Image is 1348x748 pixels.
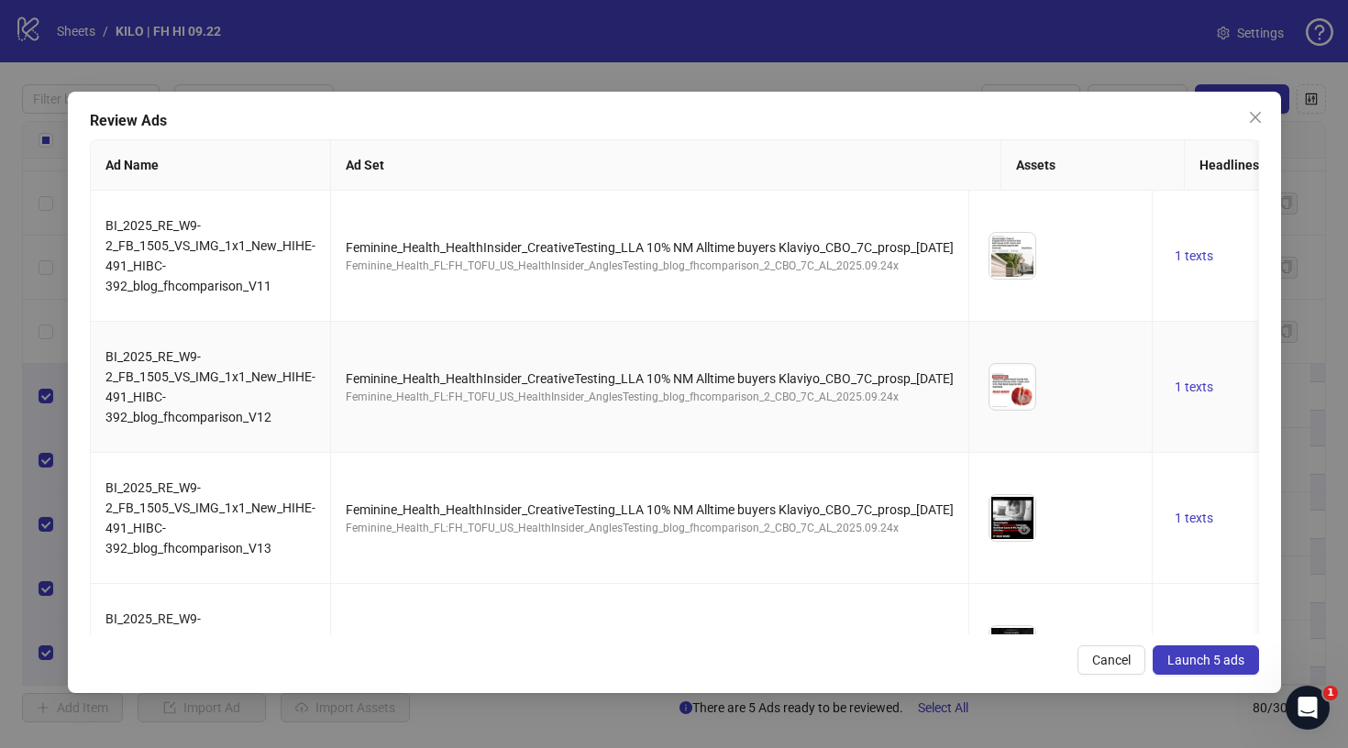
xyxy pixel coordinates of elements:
[105,218,315,293] span: BI_2025_RE_W9-2_FB_1505_VS_IMG_1x1_New_HIHE-491_HIBC-392_blog_fhcomparison_V11
[989,495,1035,541] img: Asset 1
[346,520,954,537] div: Feminine_Health_FL:FH_TOFU_US_HealthInsider_AnglesTesting_blog_fhcomparison_2_CBO_7C_AL_2025.09.24x
[1018,261,1031,274] span: eye
[989,626,1035,672] img: Asset 1
[1167,653,1244,667] span: Launch 5 ads
[346,500,954,520] div: Feminine_Health_HealthInsider_CreativeTesting_LLA 10% NM Alltime buyers Klaviyo_CBO_7C_prosp_[DATE]
[1175,511,1213,525] span: 1 texts
[346,368,954,389] div: Feminine_Health_HealthInsider_CreativeTesting_LLA 10% NM Alltime buyers Klaviyo_CBO_7C_prosp_[DATE]
[989,364,1035,410] img: Asset 1
[1167,507,1221,529] button: 1 texts
[1167,245,1221,267] button: 1 texts
[346,389,954,406] div: Feminine_Health_FL:FH_TOFU_US_HealthInsider_AnglesTesting_blog_fhcomparison_2_CBO_7C_AL_2025.09.24x
[90,110,1259,132] div: Review Ads
[1323,686,1338,700] span: 1
[105,480,315,555] span: BI_2025_RE_W9-2_FB_1505_VS_IMG_1x1_New_HIHE-491_HIBC-392_blog_fhcomparison_V13
[1248,110,1263,125] span: close
[105,349,315,424] span: BI_2025_RE_W9-2_FB_1505_VS_IMG_1x1_New_HIHE-491_HIBC-392_blog_fhcomparison_V12
[1013,388,1035,410] button: Preview
[1018,523,1031,536] span: eye
[1000,140,1184,191] th: Assets
[1241,103,1270,132] button: Close
[1153,645,1259,675] button: Launch 5 ads
[1175,248,1213,263] span: 1 texts
[1013,519,1035,541] button: Preview
[1167,376,1221,398] button: 1 texts
[105,611,315,687] span: BI_2025_RE_W9-2_FB_1505_VS_IMG_1x1_New_HIHE-491_HIBC-392_blog_fhcomparison_V14
[989,233,1035,279] img: Asset 1
[1013,257,1035,279] button: Preview
[1175,379,1213,394] span: 1 texts
[346,237,954,258] div: Feminine_Health_HealthInsider_CreativeTesting_LLA 10% NM Alltime buyers Klaviyo_CBO_7C_prosp_[DATE]
[331,140,1001,191] th: Ad Set
[346,258,954,275] div: Feminine_Health_FL:FH_TOFU_US_HealthInsider_AnglesTesting_blog_fhcomparison_2_CBO_7C_AL_2025.09.24x
[91,140,331,191] th: Ad Name
[346,631,954,651] div: Feminine_Health_HealthInsider_CreativeTesting_LLA 10% NM Alltime buyers Klaviyo_CBO_7C_prosp_[DATE]
[1092,653,1131,667] span: Cancel
[1286,686,1330,730] iframe: Intercom live chat
[1077,645,1145,675] button: Cancel
[1018,392,1031,405] span: eye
